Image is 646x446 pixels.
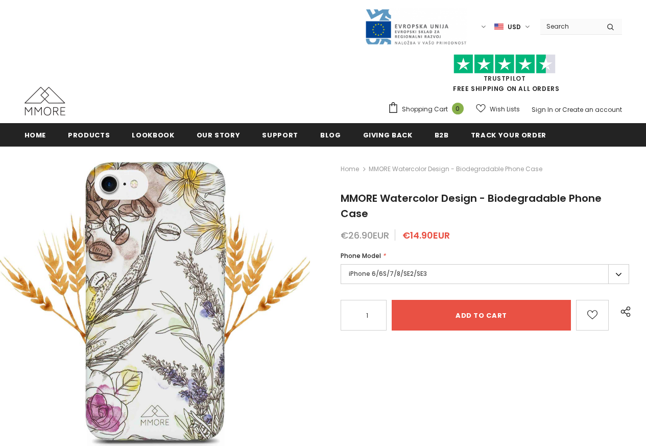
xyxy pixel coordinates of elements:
[555,105,561,114] span: or
[540,19,599,34] input: Search Site
[435,130,449,140] span: B2B
[392,300,571,331] input: Add to cart
[484,74,526,83] a: Trustpilot
[341,229,389,242] span: €26.90EUR
[25,87,65,115] img: MMORE Cases
[435,123,449,146] a: B2B
[341,251,381,260] span: Phone Model
[320,123,341,146] a: Blog
[388,59,622,93] span: FREE SHIPPING ON ALL ORDERS
[471,130,546,140] span: Track your order
[494,22,504,31] img: USD
[388,102,469,117] a: Shopping Cart 0
[402,229,450,242] span: €14.90EUR
[402,104,448,114] span: Shopping Cart
[365,8,467,45] img: Javni Razpis
[132,130,174,140] span: Lookbook
[369,163,542,175] span: MMORE Watercolor Design - Biodegradable Phone Case
[262,130,298,140] span: support
[68,123,110,146] a: Products
[68,130,110,140] span: Products
[476,100,520,118] a: Wish Lists
[453,54,556,74] img: Trust Pilot Stars
[363,123,413,146] a: Giving back
[25,130,46,140] span: Home
[25,123,46,146] a: Home
[562,105,622,114] a: Create an account
[341,264,629,284] label: iPhone 6/6S/7/8/SE2/SE3
[341,191,602,221] span: MMORE Watercolor Design - Biodegradable Phone Case
[320,130,341,140] span: Blog
[365,22,467,31] a: Javni Razpis
[490,104,520,114] span: Wish Lists
[197,123,241,146] a: Our Story
[471,123,546,146] a: Track your order
[452,103,464,114] span: 0
[508,22,521,32] span: USD
[532,105,553,114] a: Sign In
[197,130,241,140] span: Our Story
[262,123,298,146] a: support
[132,123,174,146] a: Lookbook
[341,163,359,175] a: Home
[363,130,413,140] span: Giving back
